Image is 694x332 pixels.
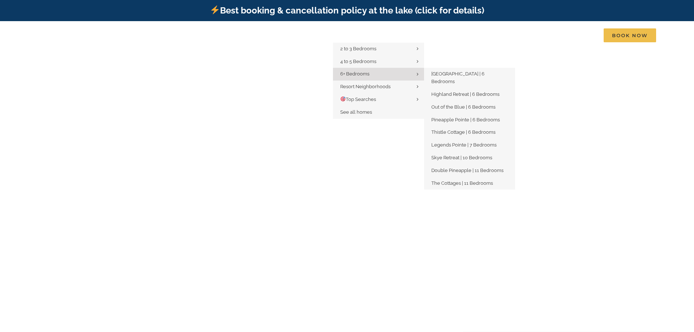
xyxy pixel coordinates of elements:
[333,68,424,81] a: 6+ Bedrooms
[524,28,548,43] a: About
[524,33,541,38] span: About
[431,71,485,84] span: [GEOGRAPHIC_DATA] | 6 Bedrooms
[403,28,446,43] a: Things to do
[431,180,493,186] span: The Cottages | 11 Bedrooms
[340,59,376,64] span: 4 to 5 Bedrooms
[424,164,515,177] a: Double Pineapple | 11 Bedrooms
[462,33,500,38] span: Deals & More
[431,104,495,110] span: Out of the Blue | 6 Bedrooms
[293,185,402,233] iframe: Branson Family Retreats - Opens on Book page - Availability/Property Search Widget
[211,5,219,14] img: ⚡️
[431,91,499,97] span: Highland Retreat | 6 Bedrooms
[424,177,515,190] a: The Cottages | 11 Bedrooms
[431,117,500,122] span: Pineapple Pointe | 6 Bedrooms
[333,43,424,55] a: 2 to 3 Bedrooms
[38,30,161,46] img: Branson Family Retreats Logo
[604,28,656,43] a: Book Now
[333,93,424,106] a: 🎯Top Searches
[333,81,424,93] a: Resort Neighborhoods
[424,114,515,126] a: Pineapple Pointe | 6 Bedrooms
[340,46,376,51] span: 2 to 3 Bedrooms
[333,28,386,43] a: Vacation homes
[424,101,515,114] a: Out of the Blue | 6 Bedrooms
[333,33,379,38] span: Vacation homes
[424,68,515,88] a: [GEOGRAPHIC_DATA] | 6 Bedrooms
[431,155,492,160] span: Skye Retreat | 10 Bedrooms
[333,28,656,43] nav: Main Menu
[340,109,372,115] span: See all homes
[462,28,507,43] a: Deals & More
[564,28,587,43] a: Contact
[210,5,484,16] a: Best booking & cancellation policy at the lake (click for details)
[424,88,515,101] a: Highland Retreat | 6 Bedrooms
[431,142,497,148] span: Legends Pointe | 7 Bedrooms
[202,164,492,180] h1: [GEOGRAPHIC_DATA], [GEOGRAPHIC_DATA], [US_STATE]
[333,55,424,68] a: 4 to 5 Bedrooms
[604,28,656,42] span: Book Now
[333,106,424,119] a: See all homes
[340,71,369,77] span: 6+ Bedrooms
[431,129,495,135] span: Thistle Cottage | 6 Bedrooms
[403,33,439,38] span: Things to do
[340,84,391,89] span: Resort Neighborhoods
[340,97,376,102] span: Top Searches
[212,138,482,164] b: Find that Vacation Feeling
[424,126,515,139] a: Thistle Cottage | 6 Bedrooms
[424,152,515,164] a: Skye Retreat | 10 Bedrooms
[564,33,587,38] span: Contact
[424,139,515,152] a: Legends Pointe | 7 Bedrooms
[341,97,345,101] img: 🎯
[431,168,503,173] span: Double Pineapple | 11 Bedrooms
